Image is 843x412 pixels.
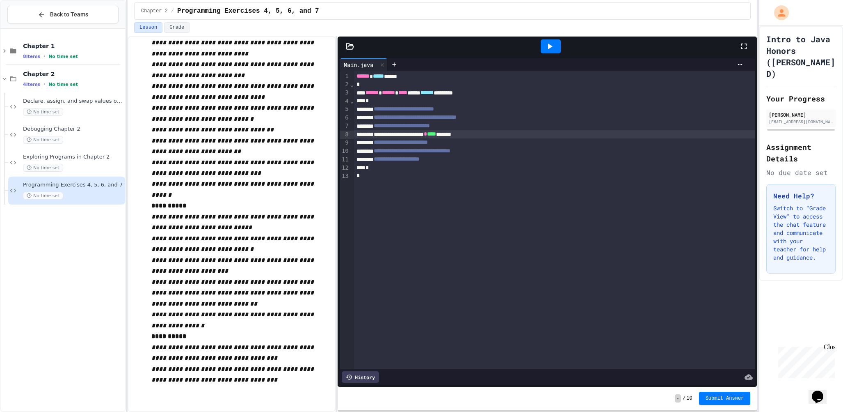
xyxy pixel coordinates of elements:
[3,3,57,52] div: Chat with us now!Close
[23,164,63,172] span: No time set
[686,395,692,402] span: 10
[683,395,685,402] span: /
[7,6,119,23] button: Back to Teams
[23,108,63,116] span: No time set
[177,6,319,16] span: Programming Exercises 4, 5, 6, and 7
[23,126,123,133] span: Debugging Chapter 2
[765,3,791,22] div: My Account
[340,139,350,147] div: 9
[48,54,78,59] span: No time set
[340,147,350,155] div: 10
[340,131,350,139] div: 8
[50,10,88,19] span: Back to Teams
[340,58,388,71] div: Main.java
[342,371,379,383] div: History
[766,168,836,177] div: No due date set
[23,154,123,161] span: Exploring Programs in Chapter 2
[340,172,350,180] div: 13
[340,72,350,81] div: 1
[350,81,354,88] span: Fold line
[340,164,350,172] div: 12
[23,136,63,144] span: No time set
[706,395,744,402] span: Submit Answer
[766,93,836,104] h2: Your Progress
[340,114,350,122] div: 6
[769,119,833,125] div: [EMAIL_ADDRESS][DOMAIN_NAME]
[340,81,350,89] div: 2
[171,8,174,14] span: /
[23,192,63,200] span: No time set
[141,8,168,14] span: Chapter 2
[340,89,350,97] div: 3
[43,81,45,87] span: •
[775,343,835,378] iframe: chat widget
[773,204,829,262] p: Switch to "Grade View" to access the chat feature and communicate with your teacher for help and ...
[43,53,45,60] span: •
[23,70,123,78] span: Chapter 2
[769,111,833,118] div: [PERSON_NAME]
[340,122,350,130] div: 7
[23,98,123,105] span: Declare, assign, and swap values of variables
[340,156,350,164] div: 11
[340,105,350,113] div: 5
[766,141,836,164] h2: Assignment Details
[699,392,751,405] button: Submit Answer
[23,42,123,50] span: Chapter 1
[23,82,40,87] span: 4 items
[340,60,377,69] div: Main.java
[23,54,40,59] span: 8 items
[766,33,836,79] h1: Intro to Java Honors ([PERSON_NAME] D)
[675,394,681,403] span: -
[48,82,78,87] span: No time set
[134,22,162,33] button: Lesson
[23,182,123,189] span: Programming Exercises 4, 5, 6, and 7
[340,97,350,106] div: 4
[350,98,354,104] span: Fold line
[164,22,190,33] button: Grade
[809,379,835,404] iframe: chat widget
[773,191,829,201] h3: Need Help?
